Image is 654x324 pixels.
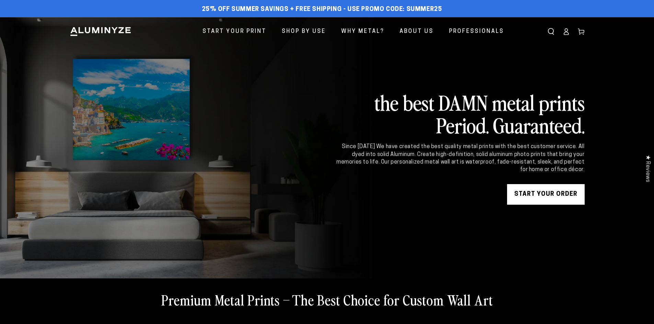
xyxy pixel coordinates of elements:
[335,143,585,174] div: Since [DATE] We have created the best quality metal prints with the best customer service. All dy...
[400,27,434,37] span: About Us
[394,23,439,41] a: About Us
[197,23,272,41] a: Start Your Print
[202,6,442,13] span: 25% off Summer Savings + Free Shipping - Use Promo Code: SUMMER25
[336,23,389,41] a: Why Metal?
[507,184,585,205] a: START YOUR Order
[161,291,493,309] h2: Premium Metal Prints – The Best Choice for Custom Wall Art
[70,26,131,37] img: Aluminyze
[335,91,585,136] h2: the best DAMN metal prints Period. Guaranteed.
[341,27,384,37] span: Why Metal?
[449,27,504,37] span: Professionals
[203,27,266,37] span: Start Your Print
[282,27,326,37] span: Shop By Use
[277,23,331,41] a: Shop By Use
[641,149,654,188] div: Click to open Judge.me floating reviews tab
[543,24,559,39] summary: Search our site
[444,23,509,41] a: Professionals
